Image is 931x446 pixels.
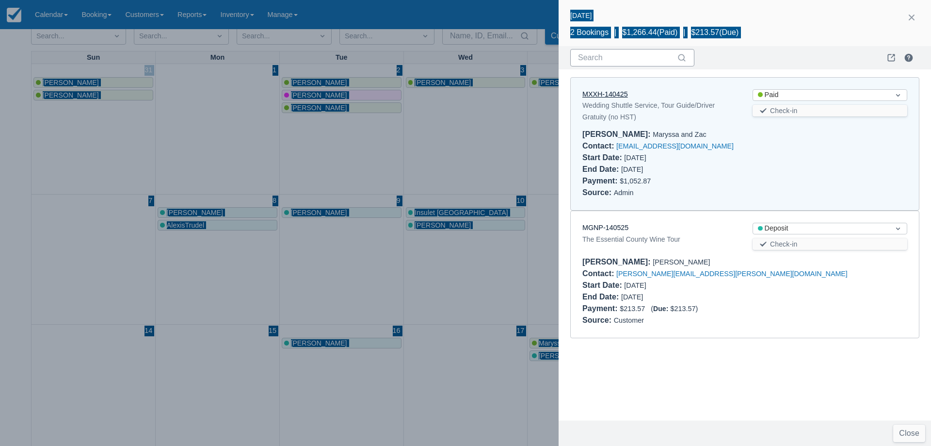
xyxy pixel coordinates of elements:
div: [DATE] [582,280,737,291]
div: [DATE] [582,152,737,164]
div: Admin [582,187,907,198]
div: $213.57 ( Due ) [691,27,738,38]
div: Start Date : [582,281,624,289]
div: Contact : [582,142,616,150]
input: Search [578,49,675,66]
div: Wedding Shuttle Service, Tour Guide/Driver Gratuity (no HST) [582,99,737,123]
div: 2 Bookings [570,27,609,38]
div: The Essential County Wine Tour [582,233,737,245]
a: [EMAIL_ADDRESS][DOMAIN_NAME] [616,142,734,150]
span: ( $213.57 ) [651,305,698,313]
div: Payment : [582,304,620,313]
div: [PERSON_NAME] [582,256,907,268]
a: MGNP-140525 [582,224,628,231]
div: $1,266.44 ( Paid ) [622,27,677,38]
div: [PERSON_NAME] : [582,258,653,266]
div: | [677,27,691,38]
div: Source : [582,188,614,197]
a: MXXH-140425 [582,90,628,98]
button: Check-in [753,105,907,116]
div: [DATE] [582,164,737,175]
div: [DATE] [570,10,592,21]
div: [DATE] [582,291,737,303]
div: Paid [758,90,884,100]
button: Check-in [753,238,907,250]
div: [PERSON_NAME] : [582,130,653,138]
div: Deposit [758,223,884,234]
div: Source : [582,316,614,324]
div: End Date : [582,293,621,301]
div: $213.57 [582,303,907,314]
div: Customer [582,314,907,326]
div: Payment : [582,177,620,185]
a: [PERSON_NAME][EMAIL_ADDRESS][PERSON_NAME][DOMAIN_NAME] [616,270,848,278]
button: Close [893,425,925,442]
div: Maryssa and Zac [582,129,907,140]
div: Contact : [582,269,616,278]
span: Dropdown icon [893,224,903,233]
div: | [609,27,622,38]
div: $1,052.87 [582,175,907,187]
div: Due: [653,305,670,313]
div: Start Date : [582,153,624,162]
span: Dropdown icon [893,90,903,100]
div: End Date : [582,165,621,173]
